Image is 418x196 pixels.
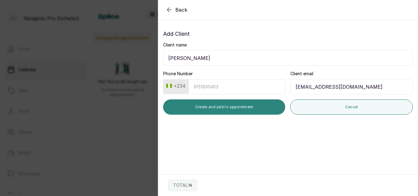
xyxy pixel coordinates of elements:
p: TOTAL: ₦ [173,182,192,188]
button: Cancel [290,99,413,115]
input: 9151930463 [188,79,286,94]
button: +234 [164,81,188,91]
input: email@acme.com [290,79,413,94]
label: Client email [290,71,313,77]
input: Enter client name [163,50,413,66]
button: Create and add to appointment [163,99,285,115]
p: Add Client [163,30,413,38]
button: Back [166,6,188,13]
label: Client name [163,42,187,48]
label: Phone Number [163,71,193,77]
span: Back [175,6,188,13]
